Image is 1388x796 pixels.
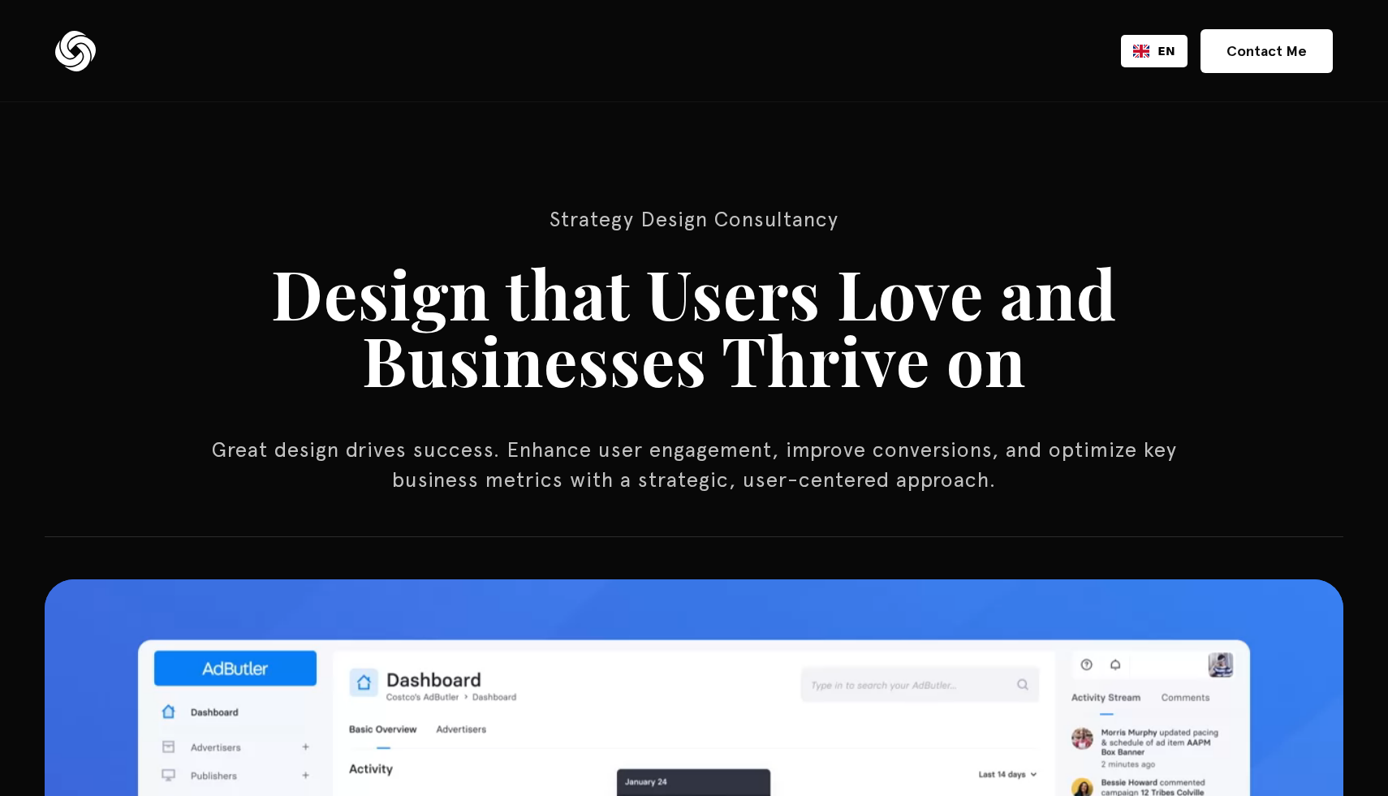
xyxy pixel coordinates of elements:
div: Language Switcher [1121,35,1187,67]
p: Great design drives success. Enhance user engagement, improve conversions, and optimize key busin... [207,435,1181,494]
a: EN [1133,43,1175,59]
p: Strategy Design Consultancy [207,204,1181,234]
div: Language selected: English [1121,35,1187,67]
h1: Design that Users Love and Businesses Thrive on [126,260,1262,393]
img: English flag [1133,45,1149,58]
a: Contact Me [1200,29,1333,73]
